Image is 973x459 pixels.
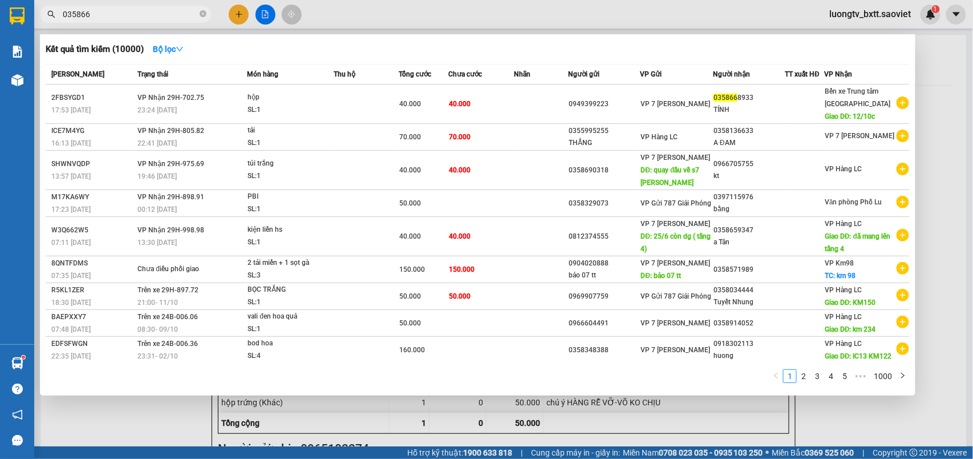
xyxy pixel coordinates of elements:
[797,370,810,382] a: 2
[51,338,134,350] div: EDFSFWGN
[51,311,134,323] div: BAEPXXY7
[641,133,678,141] span: VP Hàng LC
[449,100,471,108] span: 40.000
[449,265,475,273] span: 150.000
[713,104,784,116] div: TÍNH
[825,220,862,228] span: VP Hàng LC
[12,435,23,446] span: message
[810,369,824,383] li: 3
[641,199,712,207] span: VP Gửi 787 Giải Phóng
[640,70,662,78] span: VP Gửi
[825,313,862,321] span: VP Hàng LC
[569,164,640,176] div: 0358690318
[137,325,178,333] span: 08:30 - 09/10
[248,137,333,150] div: SL: 1
[713,236,784,248] div: a Tân
[825,299,876,307] span: Giao DĐ: KM150
[824,369,838,383] li: 4
[825,325,876,333] span: Giao DĐ: km 234
[713,92,784,104] div: 8933
[713,284,784,296] div: 0358034444
[569,70,600,78] span: Người gửi
[713,203,784,215] div: bằng
[399,346,425,354] span: 160.000
[248,257,333,269] div: 2 tải miến + 1 sọt gà
[137,286,198,294] span: Trên xe 29H-897.72
[641,259,711,267] span: VP 7 [PERSON_NAME]
[825,340,862,348] span: VP Hàng LC
[137,70,168,78] span: Trạng thái
[51,125,134,137] div: ICE7M4YG
[713,70,750,78] span: Người nhận
[783,369,797,383] li: 1
[897,316,909,328] span: plus-circle
[248,203,333,216] div: SL: 1
[713,338,784,350] div: 0918302113
[713,296,784,308] div: Tuyết Nhung
[137,206,177,214] span: 00:12 [DATE]
[641,232,711,253] span: DĐ: 25/6 còn dg ( tầng 4)
[569,198,640,210] div: 0358329073
[10,7,25,25] img: logo-vxr
[51,106,91,114] span: 17:53 [DATE]
[897,289,909,301] span: plus-circle
[248,296,333,309] div: SL: 1
[449,292,471,300] span: 50.000
[399,319,421,327] span: 50.000
[137,263,223,276] div: Chưa điều phối giao
[248,124,333,137] div: tải
[569,231,640,243] div: 0812374555
[137,352,178,360] span: 23:31 - 02/10
[449,232,471,240] span: 40.000
[137,127,204,135] span: VP Nhận 29H-805.82
[248,323,333,336] div: SL: 1
[641,319,711,327] span: VP 7 [PERSON_NAME]
[897,163,909,175] span: plus-circle
[641,220,711,228] span: VP 7 [PERSON_NAME]
[51,299,91,307] span: 18:30 [DATE]
[334,70,355,78] span: Thu hộ
[569,317,640,329] div: 0966604491
[51,70,104,78] span: [PERSON_NAME]
[137,226,204,234] span: VP Nhận 29H-998.98
[51,206,91,214] span: 17:23 [DATE]
[825,352,892,360] span: Giao DĐ: IC13 KM122
[838,369,852,383] li: 5
[825,286,862,294] span: VP Hàng LC
[713,191,784,203] div: 0397115976
[870,370,895,382] a: 1000
[897,343,909,355] span: plus-circle
[51,352,91,360] span: 22:35 [DATE]
[773,372,780,379] span: left
[51,239,91,247] span: 07:11 [DATE]
[51,224,134,236] div: W3Q662W5
[153,45,184,54] strong: Bộ lọc
[137,94,204,102] span: VP Nhận 29H-702.75
[769,369,783,383] button: left
[449,133,471,141] span: 70.000
[825,370,837,382] a: 4
[137,340,198,348] span: Trên xe 24B-006.36
[897,96,909,109] span: plus-circle
[797,369,810,383] li: 2
[248,269,333,282] div: SL: 3
[811,370,824,382] a: 3
[11,46,23,58] img: solution-icon
[897,196,909,208] span: plus-circle
[200,9,206,20] span: close-circle
[641,166,700,187] span: DĐ: quay đầu về s7 [PERSON_NAME]
[713,317,784,329] div: 0358914052
[51,139,91,147] span: 16:13 [DATE]
[641,346,711,354] span: VP 7 [PERSON_NAME]
[248,224,333,236] div: kiện liền hs
[248,311,333,323] div: vali đen hoa quả
[248,91,333,104] div: hộp
[713,137,784,149] div: A ĐAM
[137,139,177,147] span: 22:41 [DATE]
[825,259,854,267] span: VP Km98
[399,232,421,240] span: 40.000
[51,272,91,280] span: 07:35 [DATE]
[569,98,640,110] div: 0949399223
[569,344,640,356] div: 0358348388
[399,70,431,78] span: Tổng cước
